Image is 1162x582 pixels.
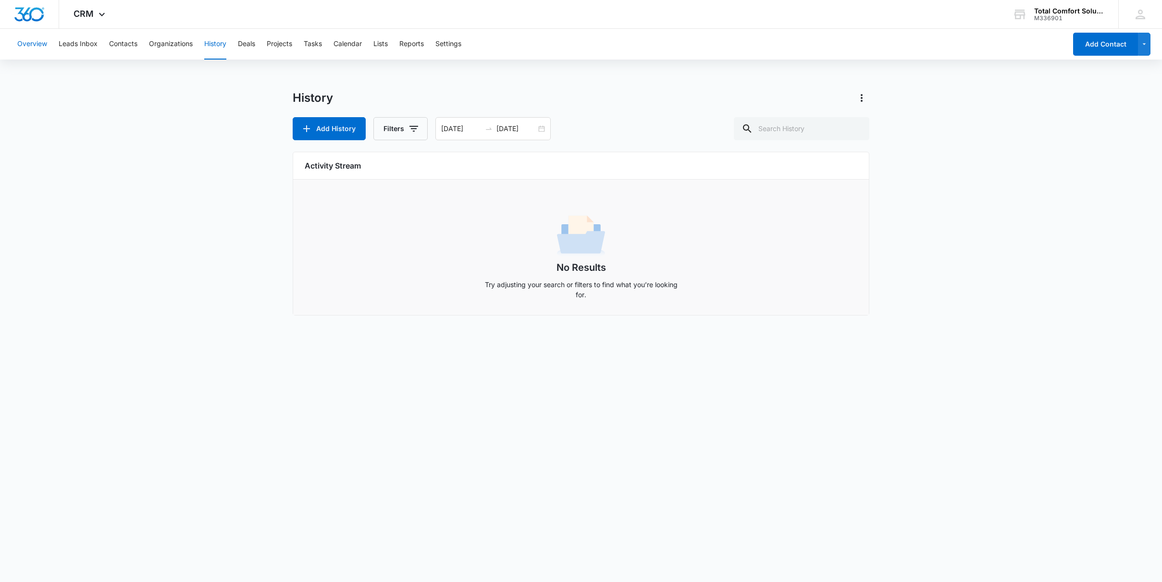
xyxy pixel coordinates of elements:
[334,29,362,60] button: Calendar
[1034,15,1104,22] div: account id
[399,29,424,60] button: Reports
[373,117,428,140] button: Filters
[1034,7,1104,15] div: account name
[17,29,47,60] button: Overview
[441,123,481,134] input: Start date
[109,29,137,60] button: Contacts
[74,9,94,19] span: CRM
[557,212,605,260] img: No Data
[1073,33,1138,56] button: Add Contact
[734,117,869,140] input: Search History
[267,29,292,60] button: Projects
[435,29,461,60] button: Settings
[293,91,333,105] h1: History
[854,90,869,106] button: Actions
[238,29,255,60] button: Deals
[496,123,536,134] input: End date
[480,279,682,300] p: Try adjusting your search or filters to find what you’re looking for.
[204,29,226,60] button: History
[293,117,366,140] button: Add History
[304,29,322,60] button: Tasks
[485,125,493,133] span: swap-right
[59,29,98,60] button: Leads Inbox
[556,260,606,275] h1: No Results
[305,160,857,171] h6: Activity Stream
[485,125,493,133] span: to
[373,29,388,60] button: Lists
[149,29,193,60] button: Organizations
